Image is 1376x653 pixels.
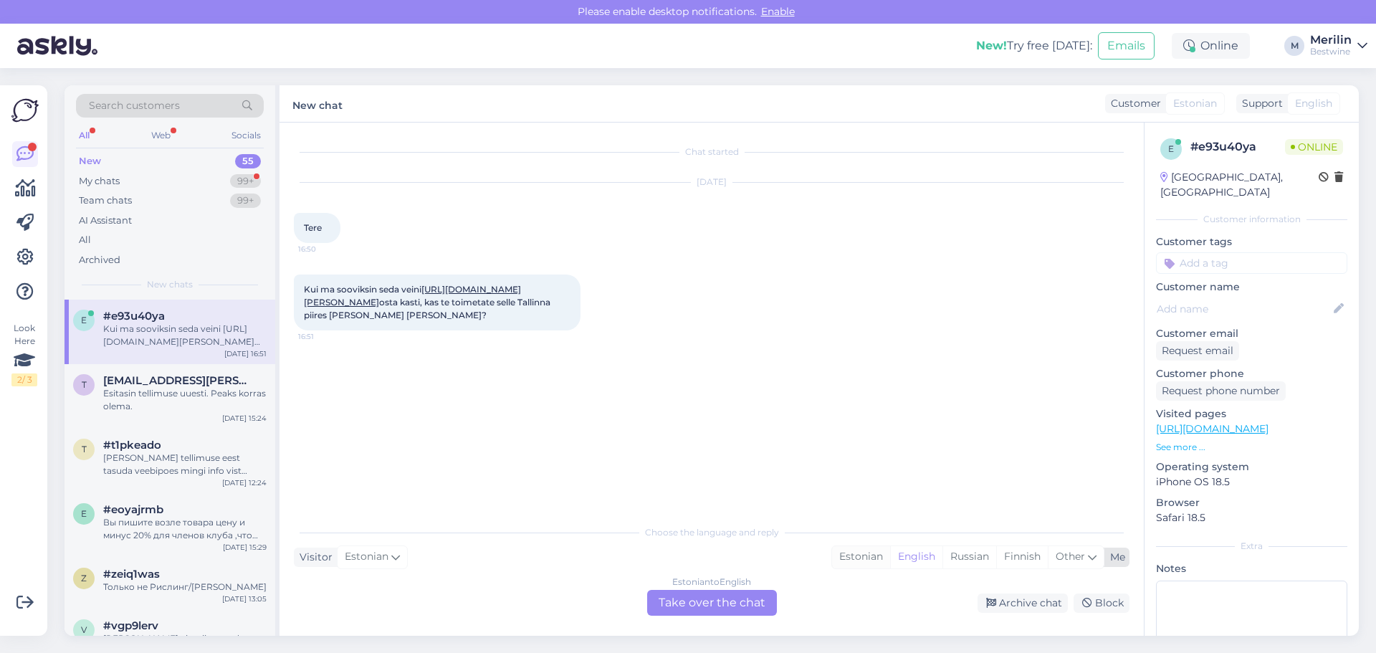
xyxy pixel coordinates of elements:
[81,315,87,325] span: e
[11,322,37,386] div: Look Here
[148,126,173,145] div: Web
[81,508,87,519] span: e
[304,284,553,320] span: Kui ma sooviksin seda veini osta kasti, kas te toimetate selle Tallinna piires [PERSON_NAME] [PER...
[1156,561,1347,576] p: Notes
[81,624,87,635] span: v
[103,619,158,632] span: #vgp9lerv
[832,546,890,568] div: Estonian
[1074,594,1129,613] div: Block
[230,174,261,189] div: 99+
[1190,138,1285,156] div: # e93u40ya
[103,387,267,413] div: Esitasin tellimuse uuesti. Peaks korras olema.
[103,310,165,323] span: #e93u40ya
[223,542,267,553] div: [DATE] 15:29
[82,444,87,454] span: t
[1156,234,1347,249] p: Customer tags
[11,373,37,386] div: 2 / 3
[1160,170,1319,200] div: [GEOGRAPHIC_DATA], [GEOGRAPHIC_DATA]
[103,503,163,516] span: #eoyajrmb
[294,550,333,565] div: Visitor
[1284,36,1304,56] div: M
[672,576,751,588] div: Estonian to English
[1156,326,1347,341] p: Customer email
[1156,422,1268,435] a: [URL][DOMAIN_NAME]
[1104,550,1125,565] div: Me
[103,452,267,477] div: [PERSON_NAME] tellimuse eest tasuda veebipoes mingi info vist puudub ei suuda aru saada mis puudub
[1285,139,1343,155] span: Online
[79,154,101,168] div: New
[1156,341,1239,361] div: Request email
[224,348,267,359] div: [DATE] 16:51
[1310,34,1352,46] div: Merilin
[292,94,343,113] label: New chat
[1156,406,1347,421] p: Visited pages
[1236,96,1283,111] div: Support
[103,439,161,452] span: #t1pkeado
[1156,280,1347,295] p: Customer name
[89,98,180,113] span: Search customers
[1056,550,1085,563] span: Other
[294,176,1129,189] div: [DATE]
[222,477,267,488] div: [DATE] 12:24
[103,568,160,581] span: #zeiq1was
[1156,495,1347,510] p: Browser
[81,573,87,583] span: z
[298,244,352,254] span: 16:50
[294,526,1129,539] div: Choose the language and reply
[996,546,1048,568] div: Finnish
[1310,46,1352,57] div: Bestwine
[147,278,193,291] span: New chats
[79,194,132,208] div: Team chats
[1156,510,1347,525] p: Safari 18.5
[1156,459,1347,475] p: Operating system
[82,379,87,390] span: t
[103,581,267,594] div: Только не Рислинг/[PERSON_NAME]
[1156,441,1347,454] p: See more ...
[79,174,120,189] div: My chats
[103,632,267,645] div: [PERSON_NAME] vist siise nyyd
[230,194,261,208] div: 99+
[890,546,942,568] div: English
[1168,143,1174,154] span: e
[1098,32,1155,59] button: Emails
[229,126,264,145] div: Socials
[976,39,1007,52] b: New!
[647,590,777,616] div: Take over the chat
[1156,540,1347,553] div: Extra
[1156,381,1286,401] div: Request phone number
[757,5,799,18] span: Enable
[11,97,39,124] img: Askly Logo
[1156,366,1347,381] p: Customer phone
[79,253,120,267] div: Archived
[1172,33,1250,59] div: Online
[103,516,267,542] div: Вы пишите возле товара цену и минус 20% для членов клуба ,что это значит???
[79,214,132,228] div: AI Assistant
[1156,475,1347,490] p: iPhone OS 18.5
[103,374,252,387] span: tiik.carl@gmail.com
[976,37,1092,54] div: Try free [DATE]:
[1105,96,1161,111] div: Customer
[294,146,1129,158] div: Chat started
[298,331,352,342] span: 16:51
[235,154,261,168] div: 55
[222,594,267,604] div: [DATE] 13:05
[103,323,267,348] div: Kui ma sooviksin seda veini [URL][DOMAIN_NAME][PERSON_NAME] osta kasti, kas te toimetate selle Ta...
[345,549,388,565] span: Estonian
[304,222,322,233] span: Tere
[79,233,91,247] div: All
[1156,213,1347,226] div: Customer information
[1295,96,1332,111] span: English
[1173,96,1217,111] span: Estonian
[1310,34,1367,57] a: MerilinBestwine
[1157,301,1331,317] input: Add name
[978,594,1068,613] div: Archive chat
[76,126,92,145] div: All
[942,546,996,568] div: Russian
[1156,252,1347,274] input: Add a tag
[222,413,267,424] div: [DATE] 15:24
